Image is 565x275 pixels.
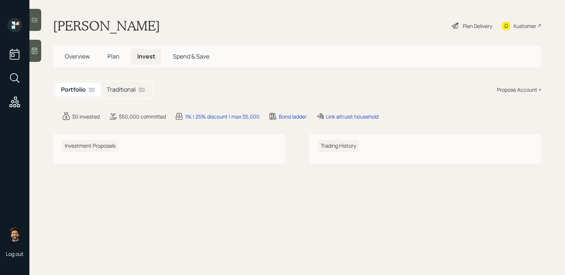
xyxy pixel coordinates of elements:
h5: Traditional [107,86,136,93]
span: Spend & Save [173,52,209,60]
h5: Portfolio [61,86,86,93]
div: Plan Delivery [463,22,492,30]
div: Kustomer [514,22,536,30]
div: Propose Account + [497,86,541,94]
h6: Investment Proposals [62,140,118,152]
div: Bond ladder [279,113,307,120]
div: Link altruist household [326,113,379,120]
div: $50,000 committed [119,113,166,120]
img: eric-schwartz-headshot.png [7,227,22,241]
div: $0 invested [72,113,100,120]
div: $0 [139,86,145,94]
span: Plan [107,52,120,60]
span: Invest [137,52,155,60]
span: Overview [65,52,90,60]
div: Log out [6,250,24,257]
h1: [PERSON_NAME] [53,18,160,34]
div: $0 [89,86,95,94]
h6: Trading History [318,140,359,152]
div: 1% | 25% discount | max $5,000 [185,113,260,120]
